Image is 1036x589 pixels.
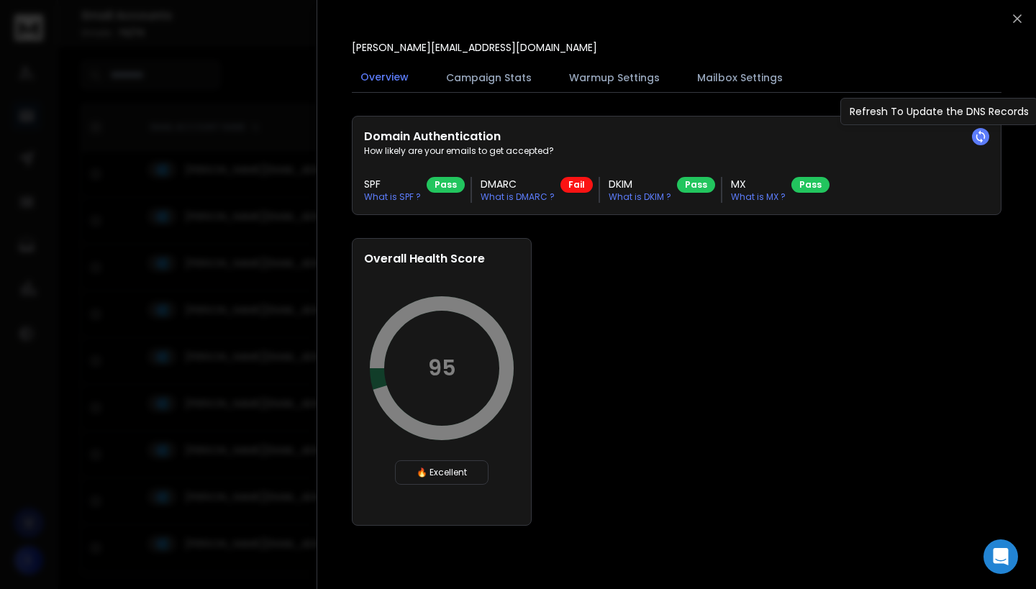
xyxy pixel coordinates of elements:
div: Pass [677,177,715,193]
p: 95 [428,355,456,381]
button: Campaign Stats [437,62,540,93]
p: What is DKIM ? [609,191,671,203]
div: Pass [427,177,465,193]
div: Fail [560,177,593,193]
div: Pass [791,177,830,193]
button: Overview [352,61,417,94]
h3: DMARC [481,177,555,191]
h2: Overall Health Score [364,250,519,268]
h3: DKIM [609,177,671,191]
h3: MX [731,177,786,191]
h3: SPF [364,177,421,191]
button: Mailbox Settings [689,62,791,93]
h2: Domain Authentication [364,128,989,145]
p: What is SPF ? [364,191,421,203]
p: What is MX ? [731,191,786,203]
p: What is DMARC ? [481,191,555,203]
div: Open Intercom Messenger [983,539,1018,574]
button: Warmup Settings [560,62,668,93]
div: 🔥 Excellent [395,460,489,485]
p: How likely are your emails to get accepted? [364,145,989,157]
p: [PERSON_NAME][EMAIL_ADDRESS][DOMAIN_NAME] [352,40,597,55]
